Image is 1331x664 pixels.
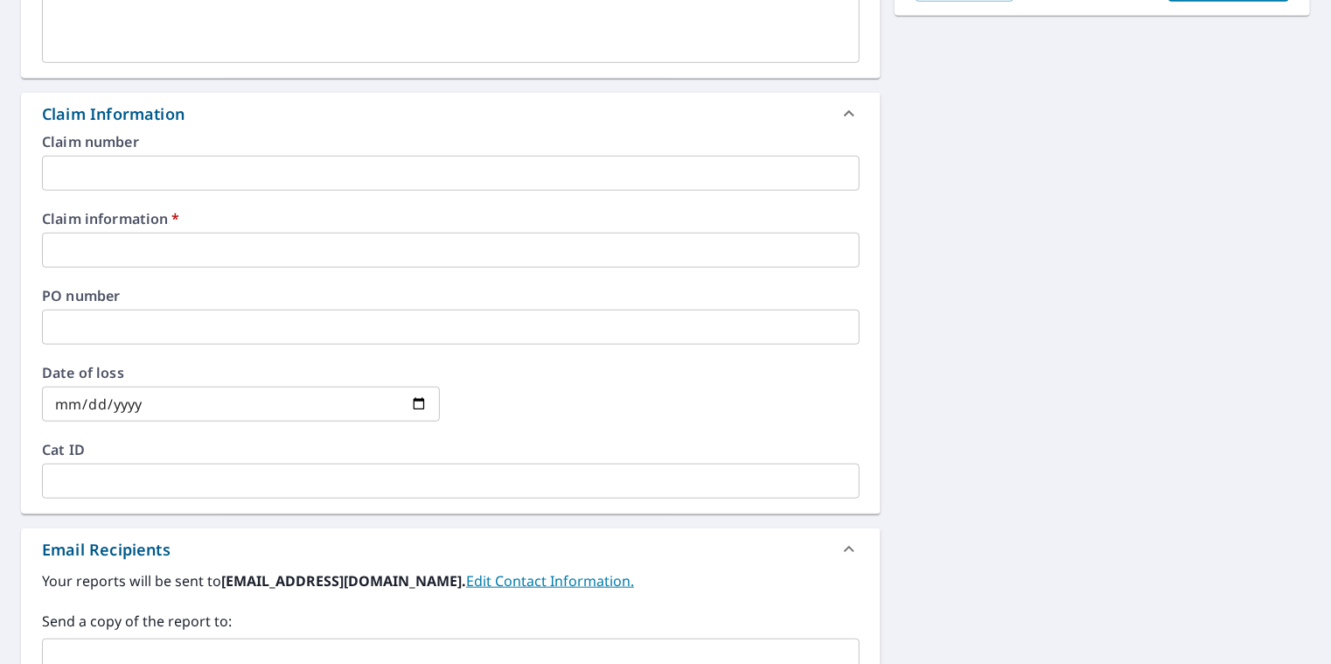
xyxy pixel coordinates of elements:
[42,443,860,457] label: Cat ID
[42,538,171,562] div: Email Recipients
[42,611,860,632] label: Send a copy of the report to:
[42,212,860,226] label: Claim information
[42,289,860,303] label: PO number
[21,93,881,135] div: Claim Information
[42,135,860,149] label: Claim number
[42,570,860,591] label: Your reports will be sent to
[42,366,440,380] label: Date of loss
[21,528,881,570] div: Email Recipients
[42,102,185,126] div: Claim Information
[466,571,634,591] a: EditContactInfo
[221,571,466,591] b: [EMAIL_ADDRESS][DOMAIN_NAME].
